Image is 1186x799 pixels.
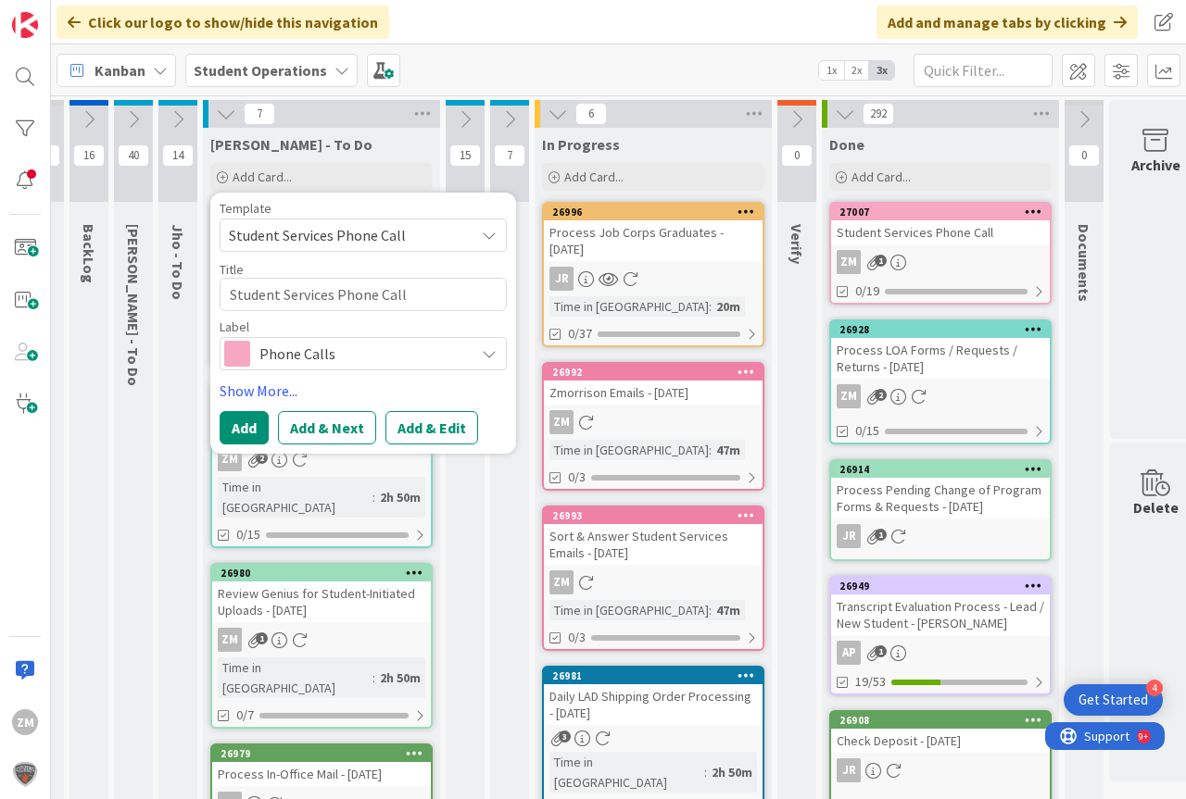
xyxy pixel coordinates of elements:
div: Time in [GEOGRAPHIC_DATA] [218,477,372,518]
span: 0/15 [855,421,879,441]
span: In Progress [542,135,620,154]
a: 27007Student Services Phone CallZM0/19 [829,202,1052,305]
span: 1 [875,645,887,657]
div: 26979 [212,745,431,762]
a: 26987Process LOA Forms / Requests / Returns - [DATE]ZMTime in [GEOGRAPHIC_DATA]:2h 50m0/15 [210,382,433,548]
span: Done [829,135,864,154]
div: ZM [831,384,1050,408]
div: AP [837,641,861,665]
div: ZM [218,628,242,652]
span: : [709,440,712,460]
div: 27007 [839,206,1050,218]
div: 26928 [831,321,1050,338]
img: avatar [12,761,38,787]
div: 26914 [831,461,1050,478]
div: 26980 [212,565,431,581]
span: : [372,487,375,507]
div: JR [837,524,861,548]
span: 6 [575,103,607,125]
span: 14 [162,144,194,167]
span: 1 [256,632,268,644]
span: 2 [256,452,268,464]
span: 15 [449,144,481,167]
a: 26949Transcript Evaluation Process - Lead / New Student - [PERSON_NAME]AP19/53 [829,576,1052,695]
span: 0/3 [568,468,586,487]
div: ZM [837,250,861,274]
span: Add Card... [852,169,911,185]
div: Time in [GEOGRAPHIC_DATA] [218,657,372,698]
div: 26981 [552,669,763,682]
div: 27007 [831,204,1050,220]
div: Process Pending Change of Program Forms & Requests - [DATE] [831,478,1050,518]
span: 0/37 [568,324,592,343]
a: 26928Process LOA Forms / Requests / Returns - [DATE]ZM0/15 [829,319,1052,444]
input: Quick Filter... [914,54,1053,87]
a: Show More... [220,380,507,402]
button: Add & Edit [385,411,478,444]
span: 2x [844,61,869,80]
a: 26992Zmorrison Emails - [DATE]ZMTime in [GEOGRAPHIC_DATA]:47m0/3 [542,362,764,491]
div: Time in [GEOGRAPHIC_DATA] [549,440,709,460]
span: 0/3 [568,628,586,647]
span: Student Services Phone Call [229,223,461,247]
div: 26980 [221,567,431,580]
span: : [704,762,707,782]
span: 7 [244,103,275,125]
div: 26996 [552,206,763,218]
div: Sort & Answer Student Services Emails - [DATE] [544,524,763,565]
div: ZM [544,410,763,434]
span: Zaida - To Do [210,135,372,154]
div: 26980Review Genius for Student-Initiated Uploads - [DATE] [212,565,431,622]
span: 0 [781,144,813,167]
span: 1 [875,255,887,267]
div: Time in [GEOGRAPHIC_DATA] [549,296,709,317]
div: Process LOA Forms / Requests / Returns - [DATE] [831,338,1050,379]
div: 2h 50m [375,668,425,688]
span: 1 [875,529,887,541]
div: Daily LAD Shipping Order Processing - [DATE] [544,684,763,725]
div: Delete [1133,496,1179,518]
span: BackLog [80,224,98,283]
div: ZM [549,570,574,594]
span: Support [39,3,84,25]
span: 40 [118,144,149,167]
span: 16 [73,144,105,167]
div: Add and manage tabs by clicking [877,6,1138,39]
div: ZM [837,384,861,408]
span: 292 [863,103,894,125]
span: 0/7 [236,705,254,725]
div: 26928Process LOA Forms / Requests / Returns - [DATE] [831,321,1050,379]
span: Template [220,202,271,215]
span: Documents [1075,224,1093,302]
div: 26949 [839,580,1050,593]
span: 3x [869,61,894,80]
div: Get Started [1079,691,1148,709]
span: : [709,296,712,317]
div: 26979 [221,747,431,760]
div: 26914Process Pending Change of Program Forms & Requests - [DATE] [831,461,1050,518]
span: 0/19 [855,281,879,301]
div: 47m [712,600,745,620]
div: Click our logo to show/hide this navigation [57,6,389,39]
div: 26928 [839,323,1050,336]
div: Process Job Corps Graduates - [DATE] [544,220,763,261]
div: 27007Student Services Phone Call [831,204,1050,244]
div: AP [831,641,1050,665]
button: Add [220,411,269,444]
div: Transcript Evaluation Process - Lead / New Student - [PERSON_NAME] [831,594,1050,635]
div: ZM [549,410,574,434]
div: Review Genius for Student-Initiated Uploads - [DATE] [212,581,431,622]
div: JR [831,758,1050,782]
div: ZM [212,628,431,652]
a: 26914Process Pending Change of Program Forms & Requests - [DATE]JR [829,459,1052,561]
div: 26996 [544,204,763,220]
div: 26908 [831,712,1050,729]
span: Emilie - To Do [124,224,143,386]
div: Check Deposit - [DATE] [831,729,1050,753]
span: 0/15 [236,525,260,544]
div: Archive [1131,154,1180,176]
img: Visit kanbanzone.com [12,12,38,38]
span: 7 [494,144,525,167]
span: 0 [1068,144,1100,167]
span: Add Card... [233,169,292,185]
